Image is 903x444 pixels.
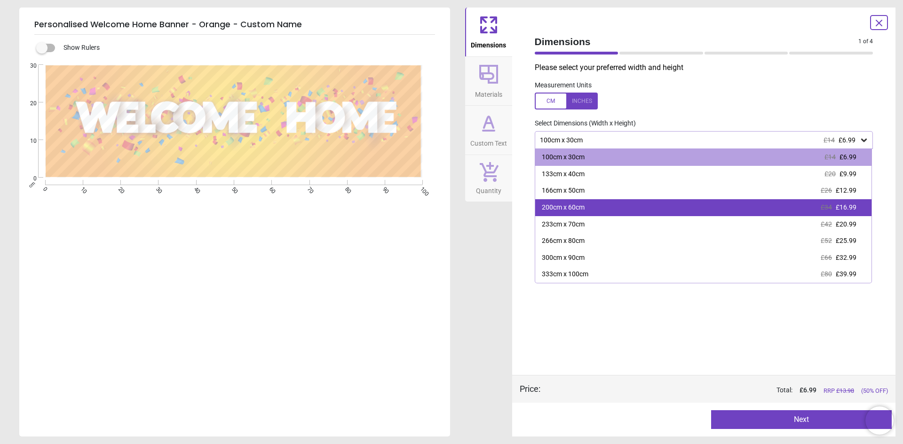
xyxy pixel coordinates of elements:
button: Custom Text [465,106,512,155]
span: Quantity [476,182,501,196]
iframe: Brevo live chat [865,406,894,435]
button: Quantity [465,155,512,202]
div: 133cm x 40cm [542,170,585,179]
div: 333cm x 100cm [542,270,588,279]
span: 1 of 4 [858,38,873,46]
span: 30 [19,62,37,70]
div: Price : [520,383,540,395]
div: Show Rulers [42,42,450,54]
span: £9.99 [840,170,856,178]
p: Please select your preferred width and height [535,62,881,73]
span: £34 [821,203,832,211]
div: 200cm x 60cm [542,203,585,212]
span: Dimensions [471,36,506,50]
span: £14 [824,136,835,144]
div: 100cm x 30cm [542,153,585,162]
button: Dimensions [465,8,512,56]
h5: Personalised Welcome Home Banner - Orange - Custom Name [34,15,435,35]
span: £14 [824,153,836,161]
span: Custom Text [470,134,507,148]
span: £80 [821,270,832,278]
span: Materials [475,86,502,100]
span: £6.99 [840,153,856,161]
span: £20.99 [836,220,856,228]
span: £6.99 [839,136,855,144]
div: 166cm x 50cm [542,186,585,195]
span: £39.99 [836,270,856,278]
span: £16.99 [836,203,856,211]
span: RRP [824,387,854,395]
span: £ [800,386,816,395]
span: 20 [19,100,37,108]
span: 10 [19,137,37,145]
span: (50% OFF) [861,387,888,395]
label: Select Dimensions (Width x Height) [527,119,636,128]
div: 233cm x 70cm [542,220,585,229]
span: 0 [19,175,37,183]
button: Materials [465,57,512,106]
div: Total: [554,386,888,395]
label: Measurement Units [535,81,592,90]
span: £12.99 [836,187,856,194]
span: £66 [821,254,832,261]
div: 100cm x 30cm [539,136,860,144]
span: £ 13.98 [836,387,854,394]
span: £32.99 [836,254,856,261]
span: £25.99 [836,237,856,244]
span: £52 [821,237,832,244]
span: Dimensions [535,35,859,48]
div: 266cm x 80cm [542,236,585,246]
span: £42 [821,220,832,228]
span: £26 [821,187,832,194]
span: £20 [824,170,836,178]
button: Next [711,410,892,429]
div: 300cm x 90cm [542,253,585,263]
span: 6.99 [803,386,816,394]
